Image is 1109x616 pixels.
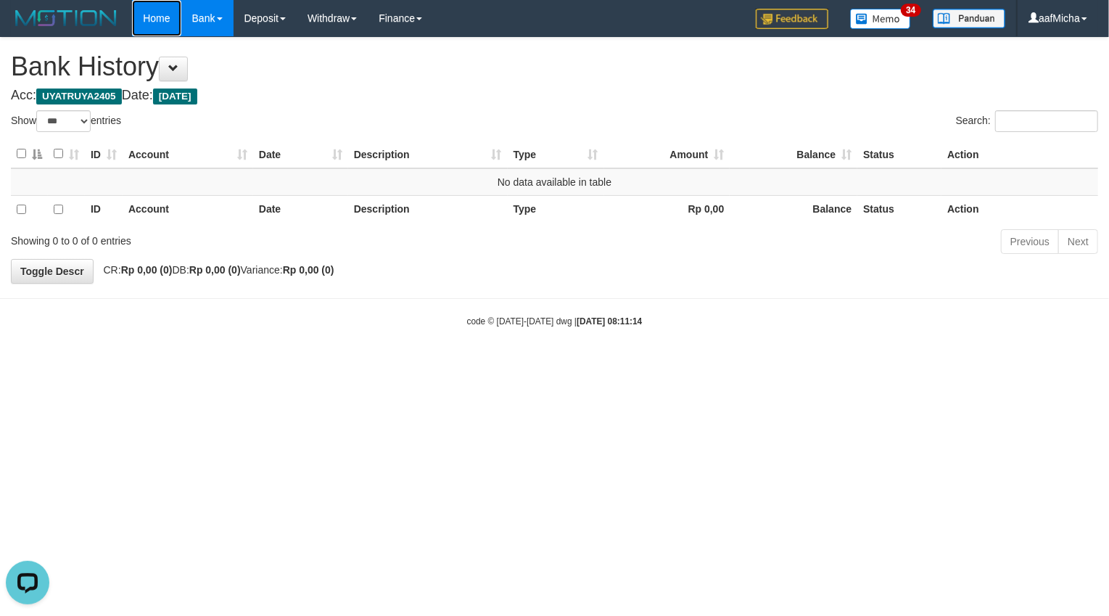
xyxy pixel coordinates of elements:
[604,195,730,223] th: Rp 0,00
[48,140,85,168] th: : activate to sort column ascending
[1058,229,1098,254] a: Next
[11,110,121,132] label: Show entries
[123,140,253,168] th: Account: activate to sort column ascending
[857,140,941,168] th: Status
[96,264,334,276] span: CR: DB: Variance:
[121,264,173,276] strong: Rp 0,00 (0)
[189,264,241,276] strong: Rp 0,00 (0)
[1001,229,1059,254] a: Previous
[604,140,730,168] th: Amount: activate to sort column ascending
[467,316,643,327] small: code © [DATE]-[DATE] dwg |
[11,228,451,248] div: Showing 0 to 0 of 0 entries
[730,195,857,223] th: Balance
[36,89,122,104] span: UYATRUYA2405
[941,195,1098,223] th: Action
[85,140,123,168] th: ID: activate to sort column ascending
[11,259,94,284] a: Toggle Descr
[253,195,348,223] th: Date
[508,195,604,223] th: Type
[6,6,49,49] button: Open LiveChat chat widget
[153,89,197,104] span: [DATE]
[508,140,604,168] th: Type: activate to sort column ascending
[850,9,911,29] img: Button%20Memo.svg
[941,140,1098,168] th: Action
[11,168,1098,196] td: No data available in table
[756,9,828,29] img: Feedback.jpg
[11,89,1098,103] h4: Acc: Date:
[857,195,941,223] th: Status
[283,264,334,276] strong: Rp 0,00 (0)
[933,9,1005,28] img: panduan.png
[253,140,348,168] th: Date: activate to sort column ascending
[577,316,642,327] strong: [DATE] 08:11:14
[901,4,920,17] span: 34
[348,195,508,223] th: Description
[956,110,1098,132] label: Search:
[730,140,857,168] th: Balance: activate to sort column ascending
[995,110,1098,132] input: Search:
[11,7,121,29] img: MOTION_logo.png
[11,140,48,168] th: : activate to sort column descending
[348,140,508,168] th: Description: activate to sort column ascending
[85,195,123,223] th: ID
[11,52,1098,81] h1: Bank History
[36,110,91,132] select: Showentries
[123,195,253,223] th: Account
